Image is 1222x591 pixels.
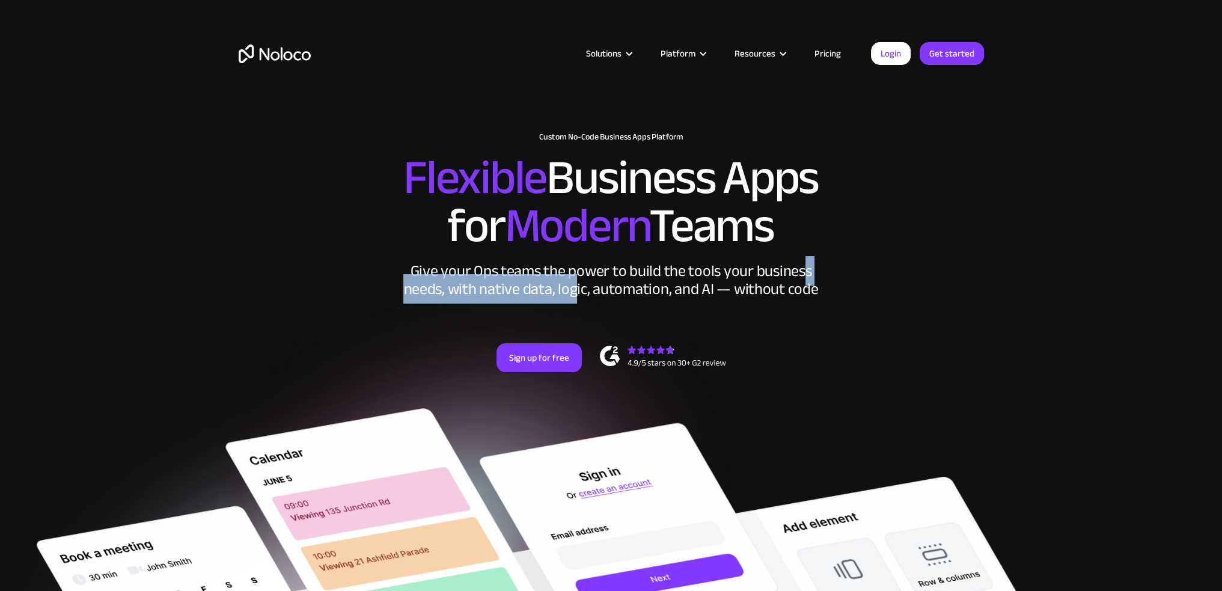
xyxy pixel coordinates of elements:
div: Resources [735,46,775,61]
a: home [239,44,311,63]
div: Platform [661,46,695,61]
span: Modern [504,181,649,271]
h2: Business Apps for Teams [239,154,984,250]
a: Sign up for free [496,343,582,372]
div: Give your Ops teams the power to build the tools your business needs, with native data, logic, au... [401,262,822,298]
span: Flexible [403,133,546,222]
div: Solutions [586,46,622,61]
a: Get started [920,42,984,65]
a: Pricing [799,46,856,61]
div: Solutions [571,46,646,61]
h1: Custom No-Code Business Apps Platform [239,132,984,142]
a: Login [871,42,911,65]
div: Resources [719,46,799,61]
div: Platform [646,46,719,61]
